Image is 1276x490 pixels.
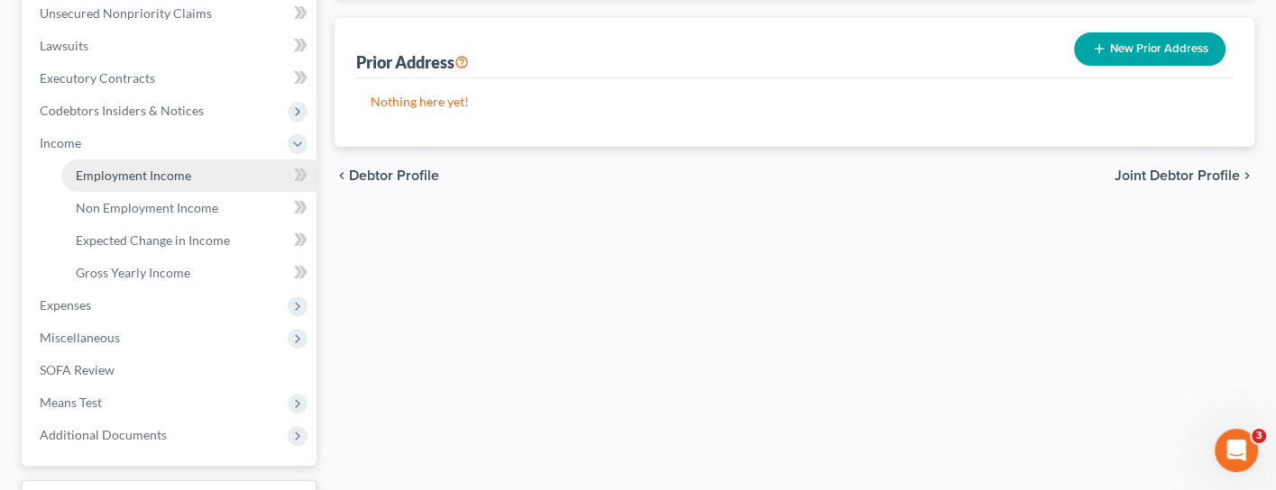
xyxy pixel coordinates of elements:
[1074,32,1226,66] button: New Prior Address
[40,70,155,86] span: Executory Contracts
[356,51,469,73] div: Prior Address
[25,354,317,386] a: SOFA Review
[1215,429,1258,472] iframe: Intercom live chat
[1115,168,1240,183] span: Joint Debtor Profile
[40,5,212,21] span: Unsecured Nonpriority Claims
[40,362,115,377] span: SOFA Review
[40,135,81,150] span: Income
[76,265,190,280] span: Gross Yearly Income
[76,200,218,215] span: Non Employment Income
[61,192,317,224] a: Non Employment Income
[371,93,1218,111] p: Nothing here yet!
[76,232,230,248] span: Expected Change in Income
[40,330,120,345] span: Miscellaneous
[349,168,439,183] span: Debtor Profile
[40,427,167,442] span: Additional Documents
[40,38,88,53] span: Lawsuits
[335,168,349,183] i: chevron_left
[25,30,317,62] a: Lawsuits
[40,395,102,410] span: Means Test
[1252,429,1266,443] span: 3
[61,159,317,192] a: Employment Income
[40,103,204,118] span: Codebtors Insiders & Notices
[61,257,317,289] a: Gross Yearly Income
[335,168,439,183] button: chevron_left Debtor Profile
[25,62,317,95] a: Executory Contracts
[40,297,91,313] span: Expenses
[76,168,191,183] span: Employment Income
[1240,168,1254,183] i: chevron_right
[61,224,317,257] a: Expected Change in Income
[1115,168,1254,183] button: Joint Debtor Profile chevron_right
